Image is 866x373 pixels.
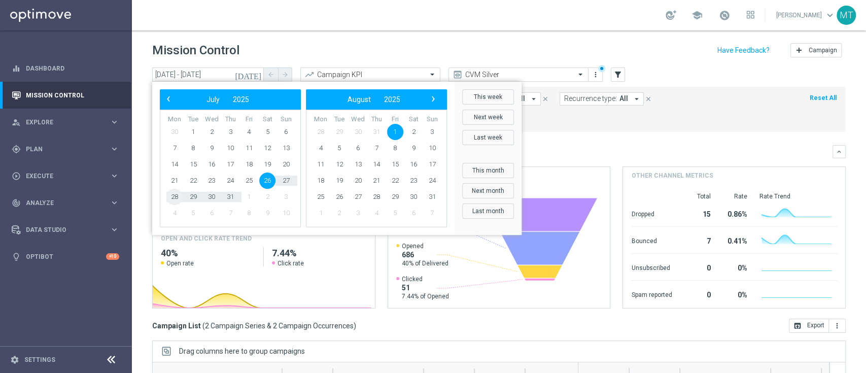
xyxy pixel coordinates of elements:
[684,259,710,275] div: 0
[387,189,403,205] span: 29
[241,124,257,140] span: 4
[203,156,220,173] span: 16
[233,95,249,104] span: 2025
[691,10,703,21] span: school
[631,205,672,221] div: Dropped
[833,322,841,330] i: more_vert
[205,321,354,330] span: 2 Campaign Series & 2 Campaign Occurrences
[11,226,120,234] div: Data Studio keyboard_arrow_right
[308,93,439,106] bs-datepicker-navigation-view: ​ ​ ​
[162,93,293,106] bs-datepicker-navigation-view: ​ ​ ​
[331,156,348,173] span: 12
[282,71,289,78] i: arrow_forward
[313,173,329,189] span: 18
[166,140,183,156] span: 7
[424,156,440,173] span: 17
[350,140,366,156] span: 6
[387,156,403,173] span: 15
[402,259,448,267] span: 40% of Delivered
[152,82,522,235] bs-daterangepicker-container: calendar
[424,124,440,140] span: 3
[110,171,119,181] i: keyboard_arrow_right
[836,148,843,155] i: keyboard_arrow_down
[202,321,205,330] span: (
[162,92,175,106] span: ‹
[354,321,356,330] span: )
[222,140,238,156] span: 10
[631,232,672,248] div: Bounced
[278,67,292,82] button: arrow_forward
[529,94,538,104] i: arrow_drop_down
[330,115,349,124] th: weekday
[235,70,262,79] i: [DATE]
[12,118,21,127] i: person_search
[377,93,407,106] button: 2025
[12,172,21,181] i: play_circle_outline
[203,124,220,140] span: 2
[259,124,275,140] span: 5
[278,124,294,140] span: 6
[829,319,846,333] button: more_vert
[386,115,404,124] th: weekday
[331,140,348,156] span: 5
[166,124,183,140] span: 30
[313,156,329,173] span: 11
[613,70,622,79] i: filter_alt
[591,69,601,81] button: more_vert
[26,173,110,179] span: Execute
[26,146,110,152] span: Plan
[350,205,366,221] span: 3
[833,145,846,158] button: keyboard_arrow_down
[12,55,119,82] div: Dashboard
[152,43,239,58] h1: Mission Control
[387,173,403,189] span: 22
[110,144,119,154] i: keyboard_arrow_right
[110,198,119,208] i: keyboard_arrow_right
[809,92,838,104] button: Reset All
[278,259,304,267] span: Click rate
[222,189,238,205] span: 31
[824,10,836,21] span: keyboard_arrow_down
[684,286,710,302] div: 0
[161,247,255,259] h2: 40%
[448,67,588,82] ng-select: CVM Silver
[405,124,422,140] span: 2
[453,70,463,80] i: preview
[278,189,294,205] span: 3
[331,205,348,221] span: 2
[405,156,422,173] span: 16
[185,205,201,221] span: 5
[278,205,294,221] span: 10
[424,189,440,205] span: 31
[12,243,119,270] div: Optibot
[348,95,371,104] span: August
[11,91,120,99] button: Mission Control
[24,357,55,363] a: Settings
[166,259,194,267] span: Open rate
[427,92,440,106] span: ›
[166,205,183,221] span: 4
[12,172,110,181] div: Execute
[278,156,294,173] span: 20
[795,46,803,54] i: add
[185,156,201,173] span: 15
[311,115,330,124] th: weekday
[26,119,110,125] span: Explore
[222,173,238,189] span: 24
[631,171,713,180] h4: Other channel metrics
[809,47,837,54] span: Campaign
[405,205,422,221] span: 6
[387,140,403,156] span: 8
[272,247,366,259] h2: 7.44%
[222,156,238,173] span: 17
[12,198,110,208] div: Analyze
[424,173,440,189] span: 24
[331,189,348,205] span: 26
[350,189,366,205] span: 27
[203,205,220,221] span: 6
[11,64,120,73] div: equalizer Dashboard
[241,173,257,189] span: 25
[405,140,422,156] span: 9
[368,124,385,140] span: 31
